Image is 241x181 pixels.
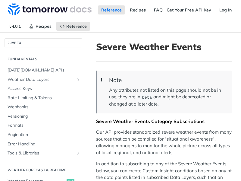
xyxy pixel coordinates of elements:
span: [DATE][DOMAIN_NAME] APIs [8,67,81,73]
h2: Weather Forecast & realtime [5,167,82,173]
a: Tools & LibrariesShow subpages for Tools & Libraries [5,149,82,158]
span: Webhooks [8,104,81,110]
a: Reference [98,5,125,14]
h1: Severe Weather Events [96,41,232,52]
a: Rate Limiting & Tokens [5,94,82,103]
div: Severe Weather Events Category Subscriptions [96,118,232,124]
a: Recipes [127,5,149,14]
button: Show subpages for Weather Data Layers [76,77,81,82]
a: Formats [5,121,82,130]
span: Reference [66,24,87,29]
p: Our API provides standardized severe weather events from many sources that can be compiled for "s... [96,129,232,156]
span: Formats [8,122,81,129]
a: Weather Data LayersShow subpages for Weather Data Layers [5,75,82,84]
a: FAQs [151,5,168,14]
span: Tools & Libraries [8,150,74,156]
p: Any attributes not listed on this page should not be in use, they are in and might be deprecated ... [109,87,226,107]
h2: Fundamentals [5,56,82,62]
a: Access Keys [5,84,82,93]
div: Note [109,77,226,84]
a: Recipes [26,22,55,31]
img: Tomorrow.io Weather API Docs [8,3,92,15]
a: Pagination [5,130,82,139]
span: v4.0.1 [6,22,24,31]
a: [DATE][DOMAIN_NAME] APIs [5,66,82,75]
span: Weather Data Layers [8,77,74,83]
a: Versioning [5,112,82,121]
span: Pagination [8,132,81,138]
button: JUMP TO [5,38,82,47]
span: Recipes [36,24,52,29]
span: Error Handling [8,141,81,147]
code: beta [140,94,153,100]
a: Webhooks [5,103,82,112]
span: Access Keys [8,86,81,92]
a: Error Handling [5,140,82,149]
a: Get Your Free API Key [163,5,214,14]
span: ℹ [101,77,102,84]
span: Rate Limiting & Tokens [8,95,81,101]
a: Log In [216,5,235,14]
a: Reference [56,22,90,31]
button: Show subpages for Tools & Libraries [76,151,81,156]
span: Versioning [8,113,81,119]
